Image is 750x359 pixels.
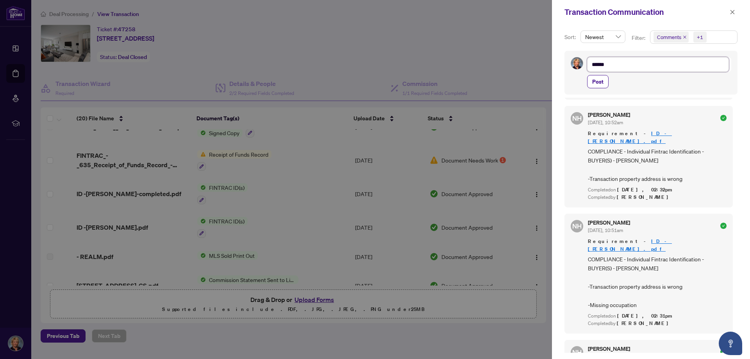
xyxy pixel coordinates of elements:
div: Completed by [588,194,727,201]
div: Transaction Communication [564,6,727,18]
a: ID -[PERSON_NAME].pdf [588,130,672,145]
span: [DATE], 10:52am [588,120,623,125]
button: Open asap [719,332,742,355]
span: [DATE], 10:51am [588,227,623,233]
p: Sort: [564,33,577,41]
span: [DATE], 02:31pm [617,313,673,319]
span: check-circle [720,349,727,355]
img: Profile Icon [571,57,583,69]
span: Post [592,75,604,88]
div: Completed on [588,186,727,194]
span: NH [572,113,582,123]
span: [PERSON_NAME] [617,320,673,327]
div: Completed by [588,320,727,327]
span: Comments [654,32,689,43]
span: check-circle [720,223,727,229]
span: close [730,9,735,15]
h5: [PERSON_NAME] [588,220,630,225]
span: NH [572,347,582,357]
span: Requirement - [588,130,727,145]
div: +1 [697,33,703,41]
span: COMPLIANCE - Individual Fintrac Identification - BUYER(S) - [PERSON_NAME] -Transaction property a... [588,147,727,184]
span: Comments [657,33,681,41]
span: Requirement - [588,238,727,253]
span: COMPLIANCE - Individual Fintrac Identification - BUYER(S) - [PERSON_NAME] -Transaction property a... [588,255,727,309]
h5: [PERSON_NAME] [588,112,630,118]
span: close [683,35,687,39]
p: Filter: [632,34,646,42]
span: [DATE], 02:32pm [617,186,673,193]
h5: [PERSON_NAME] [588,346,630,352]
button: Post [587,75,609,88]
span: Newest [585,31,621,43]
div: Completed on [588,313,727,320]
span: [PERSON_NAME] [617,194,673,200]
span: check-circle [720,115,727,121]
span: NH [572,221,582,231]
